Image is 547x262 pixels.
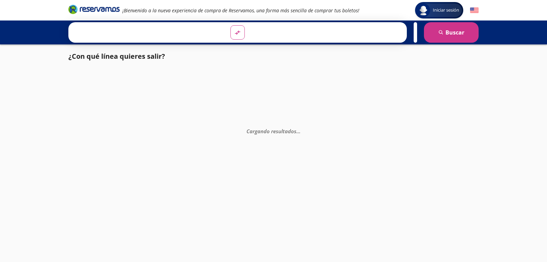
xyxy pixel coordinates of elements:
[298,127,299,134] span: .
[68,4,120,16] a: Brand Logo
[122,7,359,14] em: ¡Bienvenido a la nueva experiencia de compra de Reservamos, una forma más sencilla de comprar tus...
[68,51,165,61] p: ¿Con qué línea quieres salir?
[68,4,120,14] i: Brand Logo
[296,127,298,134] span: .
[424,22,479,43] button: Buscar
[246,127,301,134] em: Cargando resultados
[299,127,301,134] span: .
[470,6,479,15] button: English
[430,7,462,14] span: Iniciar sesión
